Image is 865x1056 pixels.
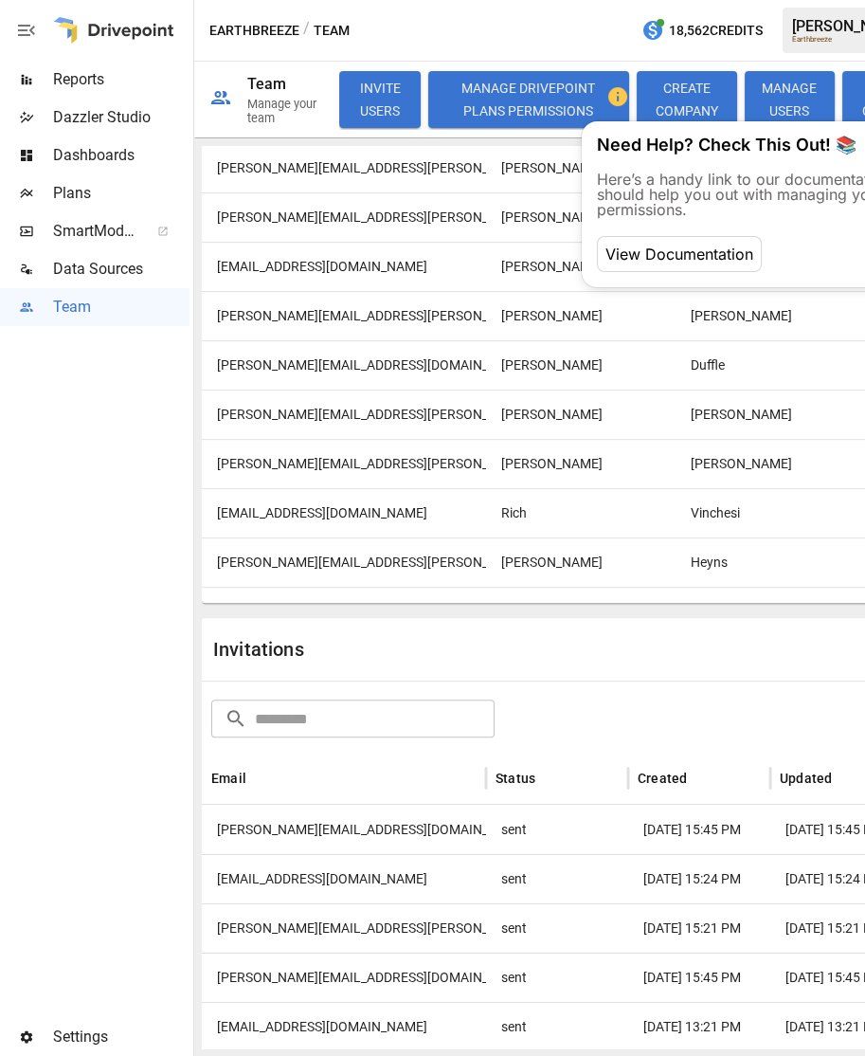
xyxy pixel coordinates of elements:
div: alexey@deepoceanpartners.com [202,805,486,854]
div: 9/9/25 15:24 PM [628,854,770,903]
div: Updated [780,771,832,786]
span: Reports [53,68,189,91]
div: Team [247,75,287,93]
div: 8/22/24 15:21 PM [628,903,770,953]
div: Rich [486,488,676,537]
div: sent [486,1002,628,1051]
div: sent [486,854,628,903]
div: Goldberg [676,439,865,488]
button: Sort [248,765,275,792]
div: Theisen [676,291,865,340]
span: Plans [53,182,189,205]
button: Earthbreeze [209,19,299,43]
span: 18,562 Credits [669,19,763,43]
button: CREATE COMPANY [637,71,737,128]
button: Sort [834,765,860,792]
span: ™ [135,217,149,241]
div: payments@earthbreeze.com [202,1002,486,1051]
div: 10/14/24 13:21 PM [628,1002,770,1051]
div: Shaun [486,143,676,192]
div: Email [211,771,246,786]
div: 10/15/24 15:45 PM [628,805,770,854]
div: Miranda [486,291,676,340]
div: carl.henrickson@earthbreeze.com [202,192,486,242]
button: Sort [689,765,715,792]
div: Invitations [213,638,583,661]
span: Dashboards [53,144,189,167]
div: Alexey [486,242,676,291]
div: Created [638,771,687,786]
div: rvinchesi@olympicadv.com [202,488,486,537]
div: 10/15/24 15:45 PM [628,953,770,1002]
div: miranda.theisen@earthbreeze.com [202,291,486,340]
button: Manage Drivepoint Plans Permissions [428,71,629,128]
div: Status [496,771,535,786]
div: loganchuk@gmail.com [202,242,486,291]
span: Settings [53,1026,189,1048]
div: Manage your team [247,97,316,125]
div: sent [486,805,628,854]
div: tom.ferguson@earthbreeze.com [202,390,486,439]
div: andrew.duffle@earthbreeze.com [202,340,486,390]
div: Carl [486,192,676,242]
span: Team [53,296,189,319]
div: brian.winkelmann@earthbreeze.com [202,903,486,953]
div: Brittney [486,537,676,587]
div: julia.goldberg@earthbreeze.com [202,439,486,488]
div: sent [486,903,628,953]
span: SmartModel [53,220,136,243]
div: Vinchesi [676,488,865,537]
button: Sort [537,765,564,792]
button: INVITE USERS [339,71,421,128]
div: Ferguson [676,390,865,439]
button: 18,562Credits [634,13,770,48]
span: Dazzler Studio [53,106,189,129]
div: Duffle [676,340,865,390]
span: Data Sources [53,258,189,281]
div: shaun.armon@earthbreeze.com [202,143,486,192]
div: Tom [486,390,676,439]
div: bmullner@olympicadv.com [202,854,486,903]
div: brittney.heyns@earthbreeze.com [202,537,486,587]
div: / [303,19,310,43]
button: MANAGE USERS [745,71,835,128]
div: sent [486,953,628,1002]
div: Heyns [676,537,865,587]
div: dan@deepoceanpartners.com [202,953,486,1002]
div: Andrew [486,340,676,390]
div: Julia [486,439,676,488]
